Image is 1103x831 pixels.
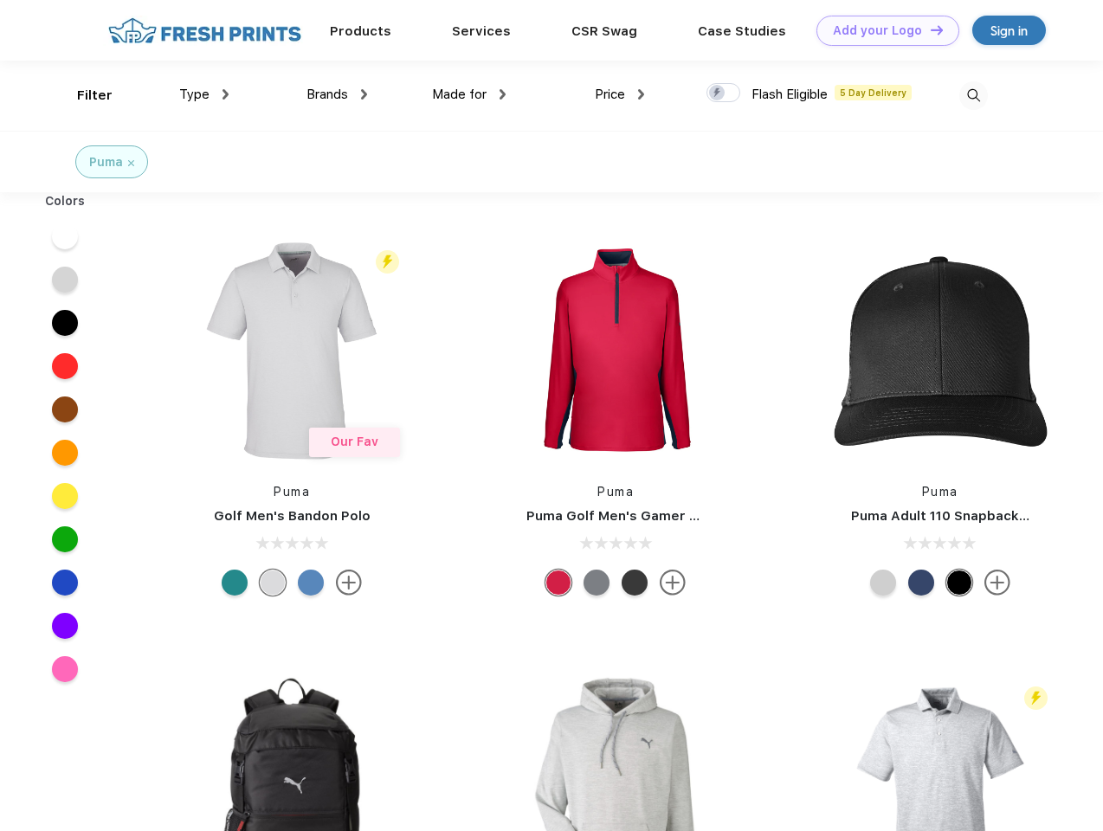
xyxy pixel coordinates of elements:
div: Puma Black [622,570,648,596]
img: func=resize&h=266 [177,235,407,466]
a: Services [452,23,511,39]
span: Made for [432,87,487,102]
a: CSR Swag [571,23,637,39]
span: 5 Day Delivery [835,85,912,100]
img: func=resize&h=266 [825,235,1055,466]
img: DT [931,25,943,35]
div: Peacoat with Qut Shd [908,570,934,596]
a: Sign in [972,16,1046,45]
span: Brands [306,87,348,102]
span: Flash Eligible [751,87,828,102]
img: filter_cancel.svg [128,160,134,166]
img: flash_active_toggle.svg [1024,686,1048,710]
img: more.svg [660,570,686,596]
img: dropdown.png [223,89,229,100]
div: Pma Blk Pma Blk [946,570,972,596]
div: Ski Patrol [545,570,571,596]
div: Filter [77,86,113,106]
div: Colors [32,192,99,210]
a: Puma [597,485,634,499]
a: Puma [274,485,310,499]
img: more.svg [336,570,362,596]
img: more.svg [984,570,1010,596]
span: Price [595,87,625,102]
img: dropdown.png [638,89,644,100]
div: Lake Blue [298,570,324,596]
div: High Rise [260,570,286,596]
img: desktop_search.svg [959,81,988,110]
div: Green Lagoon [222,570,248,596]
img: fo%20logo%202.webp [103,16,306,46]
img: dropdown.png [500,89,506,100]
a: Products [330,23,391,39]
img: flash_active_toggle.svg [376,250,399,274]
div: Add your Logo [833,23,922,38]
div: Quarry Brt Whit [870,570,896,596]
span: Our Fav [331,435,378,448]
img: func=resize&h=266 [500,235,731,466]
span: Type [179,87,210,102]
div: Puma [89,153,123,171]
a: Puma Golf Men's Gamer Golf Quarter-Zip [526,508,800,524]
div: Quiet Shade [584,570,610,596]
a: Puma [922,485,958,499]
div: Sign in [990,21,1028,41]
img: dropdown.png [361,89,367,100]
a: Golf Men's Bandon Polo [214,508,371,524]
